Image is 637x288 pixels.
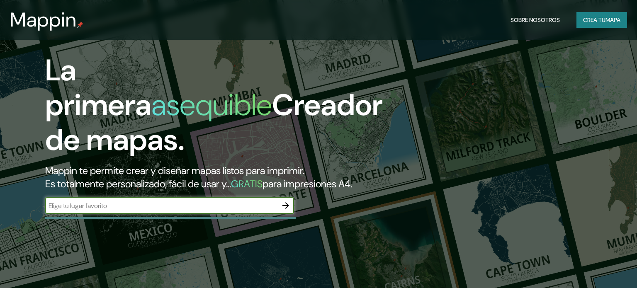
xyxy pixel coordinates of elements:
font: Creador de mapas. [45,86,383,159]
font: asequible [151,86,272,124]
font: GRATIS [231,177,263,190]
font: La primera [45,51,151,124]
iframe: Lanzador de widgets de ayuda [563,256,628,279]
font: Es totalmente personalizado, fácil de usar y... [45,177,231,190]
font: Sobre nosotros [511,16,560,24]
font: mapa [605,16,620,24]
button: Crea tumapa [576,12,627,28]
button: Sobre nosotros [507,12,563,28]
input: Elige tu lugar favorito [45,201,277,211]
font: Mappin [10,7,77,33]
img: pin de mapeo [77,22,83,28]
font: Mappin te permite crear y diseñar mapas listos para imprimir. [45,164,304,177]
font: Crea tu [583,16,605,24]
font: para impresiones A4. [263,177,352,190]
